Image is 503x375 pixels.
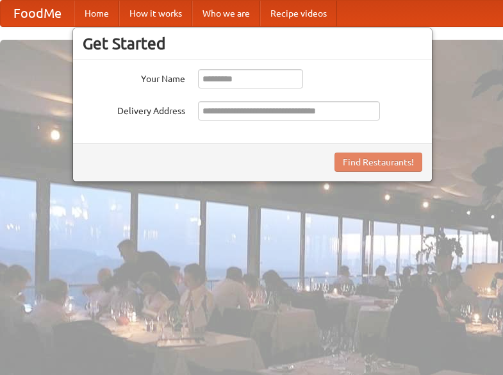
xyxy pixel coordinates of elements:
[192,1,260,26] a: Who we are
[260,1,337,26] a: Recipe videos
[334,153,422,172] button: Find Restaurants!
[1,1,74,26] a: FoodMe
[119,1,192,26] a: How it works
[83,69,185,85] label: Your Name
[74,1,119,26] a: Home
[83,101,185,117] label: Delivery Address
[83,34,422,53] h3: Get Started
